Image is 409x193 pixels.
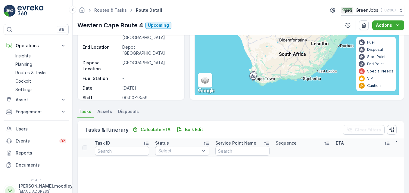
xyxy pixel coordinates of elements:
[4,147,69,159] a: Reports
[4,123,69,135] a: Users
[13,77,69,85] a: Cockpit
[16,162,66,168] p: Documents
[196,87,216,95] img: Google
[13,85,69,94] a: Settings
[367,40,375,45] p: Fuel
[367,62,384,66] p: End Point
[83,60,120,72] p: Disposal Location
[122,85,178,91] p: [DATE]
[341,5,404,16] button: GreenJobs(+02:00)
[367,83,381,88] p: Caution
[13,69,69,77] a: Routes & Tasks
[4,159,69,171] a: Documents
[16,138,56,144] p: Events
[135,7,163,13] span: Route Detail
[79,109,91,115] span: Tasks
[122,95,178,101] p: 00:00-23:59
[95,146,149,156] input: Search
[15,61,32,67] p: Planning
[356,7,378,13] p: GreenJobs
[155,140,169,146] p: Status
[61,139,65,143] p: 82
[185,127,203,133] p: Bulk Edit
[15,70,46,76] p: Routes & Tasks
[148,22,169,28] p: Upcoming
[215,140,256,146] p: Service Point Name
[83,75,120,81] p: Fuel Station
[122,44,178,56] p: Depot [GEOGRAPHIC_DATA]
[4,40,69,52] button: Operations
[4,5,16,17] img: logo
[16,109,57,115] p: Engagement
[174,126,205,133] button: Bulk Edit
[95,140,110,146] p: Task ID
[215,146,270,156] input: Search
[13,52,69,60] a: Insights
[381,8,396,13] p: ( +02:00 )
[19,183,73,189] p: [PERSON_NAME].moodley
[158,148,200,154] p: Select
[276,140,297,146] p: Sequence
[341,7,353,14] img: Green_Jobs_Logo.png
[83,85,120,91] p: Date
[122,60,178,72] p: [GEOGRAPHIC_DATA]
[58,27,64,32] p: ⌘B
[367,69,393,74] p: Special Needs
[122,75,178,81] p: -
[376,22,392,28] p: Actions
[130,126,173,133] button: Calculate ETA
[15,87,33,93] p: Settings
[16,43,57,49] p: Operations
[4,135,69,147] a: Events82
[94,8,127,13] a: Routes & Tasks
[4,178,69,182] span: v 1.48.1
[4,106,69,118] button: Engagement
[145,22,171,29] button: Upcoming
[355,127,381,133] p: Clear Filters
[367,76,373,81] p: VIP
[196,87,216,95] a: Open this area in Google Maps (opens a new window)
[367,54,386,59] p: Start Point
[372,20,404,30] button: Actions
[4,94,69,106] button: Asset
[85,126,129,134] p: Tasks & Itinerary
[16,150,66,156] p: Reports
[83,95,120,101] p: Shift
[141,127,170,133] p: Calculate ETA
[13,60,69,69] a: Planning
[15,78,31,84] p: Cockpit
[97,109,112,115] span: Assets
[79,9,85,14] a: Homepage
[118,109,139,115] span: Disposals
[336,140,344,146] p: ETA
[367,47,383,52] p: Disposal
[15,53,31,59] p: Insights
[17,5,43,17] img: logo_light-DOdMpM7g.png
[16,97,57,103] p: Asset
[198,74,212,87] a: Layers
[83,44,120,56] p: End Location
[16,126,66,132] p: Users
[77,21,143,30] p: Western Cape Route 4
[343,125,385,135] button: Clear Filters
